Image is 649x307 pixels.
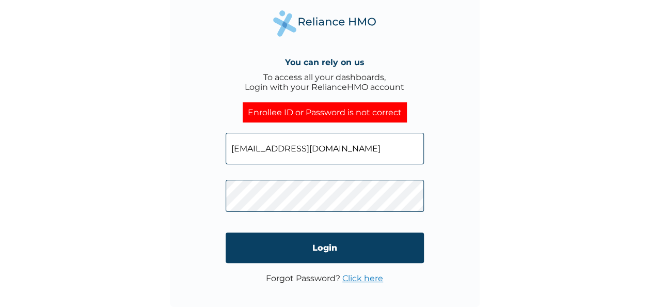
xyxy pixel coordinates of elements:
[243,102,407,122] div: Enrollee ID or Password is not correct
[266,273,383,283] p: Forgot Password?
[226,233,424,263] input: Login
[285,57,365,67] h4: You can rely on us
[226,133,424,164] input: Email address or HMO ID
[273,10,376,37] img: Reliance Health's Logo
[342,273,383,283] a: Click here
[245,72,404,92] div: To access all your dashboards, Login with your RelianceHMO account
